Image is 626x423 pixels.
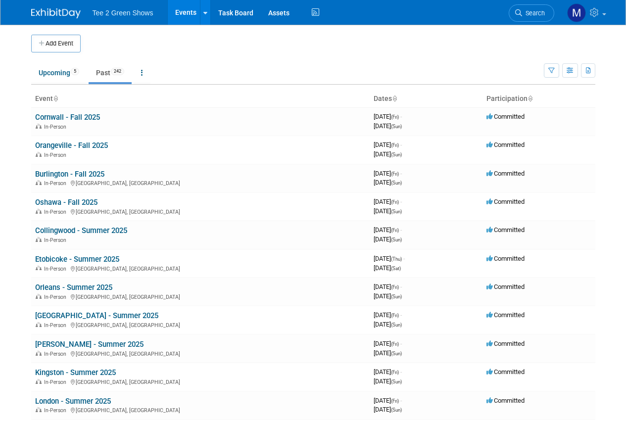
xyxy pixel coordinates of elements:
span: In-Person [44,237,69,243]
span: (Sun) [391,124,402,129]
span: - [400,397,402,404]
span: - [400,198,402,205]
span: [DATE] [374,340,402,347]
span: [DATE] [374,122,402,130]
img: In-Person Event [36,180,42,185]
span: Committed [486,368,525,376]
span: (Sun) [391,294,402,299]
span: [DATE] [374,113,402,120]
span: [DATE] [374,207,402,215]
span: In-Person [44,180,69,187]
span: (Sun) [391,180,402,186]
a: Orleans - Summer 2025 [35,283,112,292]
img: In-Person Event [36,209,42,214]
a: Sort by Start Date [392,94,397,102]
a: Sort by Participation Type [528,94,532,102]
span: [DATE] [374,349,402,357]
span: - [400,113,402,120]
a: Orangeville - Fall 2025 [35,141,108,150]
img: In-Person Event [36,124,42,129]
th: Dates [370,91,482,107]
a: Oshawa - Fall 2025 [35,198,97,207]
span: (Sun) [391,237,402,242]
div: [GEOGRAPHIC_DATA], [GEOGRAPHIC_DATA] [35,264,366,272]
span: - [400,170,402,177]
span: [DATE] [374,264,401,272]
span: (Sun) [391,407,402,413]
span: - [400,226,402,234]
span: In-Person [44,351,69,357]
span: In-Person [44,407,69,414]
img: In-Person Event [36,266,42,271]
a: [GEOGRAPHIC_DATA] - Summer 2025 [35,311,158,320]
span: (Fri) [391,284,399,290]
span: [DATE] [374,397,402,404]
span: [DATE] [374,150,402,158]
div: [GEOGRAPHIC_DATA], [GEOGRAPHIC_DATA] [35,349,366,357]
a: Etobicoke - Summer 2025 [35,255,119,264]
span: [DATE] [374,226,402,234]
span: - [400,283,402,290]
span: (Fri) [391,398,399,404]
span: In-Person [44,152,69,158]
span: 242 [111,68,124,75]
span: - [400,368,402,376]
span: (Sun) [391,351,402,356]
img: ExhibitDay [31,8,81,18]
span: [DATE] [374,321,402,328]
button: Add Event [31,35,81,52]
span: (Fri) [391,228,399,233]
a: [PERSON_NAME] - Summer 2025 [35,340,144,349]
a: Past242 [89,63,132,82]
span: Committed [486,198,525,205]
span: [DATE] [374,179,402,186]
a: Cornwall - Fall 2025 [35,113,100,122]
span: (Sun) [391,209,402,214]
span: - [403,255,405,262]
span: (Fri) [391,114,399,120]
a: Burlington - Fall 2025 [35,170,104,179]
span: (Fri) [391,171,399,177]
a: Collingwood - Summer 2025 [35,226,127,235]
span: Committed [486,397,525,404]
a: Kingston - Summer 2025 [35,368,116,377]
a: Sort by Event Name [53,94,58,102]
span: In-Person [44,379,69,385]
span: (Fri) [391,313,399,318]
span: Committed [486,113,525,120]
span: [DATE] [374,255,405,262]
span: Committed [486,283,525,290]
span: [DATE] [374,141,402,148]
img: In-Person Event [36,152,42,157]
span: (Fri) [391,341,399,347]
div: [GEOGRAPHIC_DATA], [GEOGRAPHIC_DATA] [35,321,366,329]
span: (Fri) [391,199,399,205]
span: - [400,311,402,319]
span: Committed [486,255,525,262]
span: (Fri) [391,370,399,375]
img: In-Person Event [36,322,42,327]
a: London - Summer 2025 [35,397,111,406]
span: [DATE] [374,311,402,319]
a: Upcoming5 [31,63,87,82]
div: [GEOGRAPHIC_DATA], [GEOGRAPHIC_DATA] [35,406,366,414]
span: In-Person [44,209,69,215]
span: Tee 2 Green Shows [93,9,153,17]
span: - [400,141,402,148]
span: In-Person [44,294,69,300]
span: Committed [486,141,525,148]
span: - [400,340,402,347]
img: Michael Kruger [567,3,586,22]
span: (Fri) [391,142,399,148]
a: Search [509,4,554,22]
th: Participation [482,91,595,107]
img: In-Person Event [36,351,42,356]
div: [GEOGRAPHIC_DATA], [GEOGRAPHIC_DATA] [35,377,366,385]
span: Committed [486,170,525,177]
img: In-Person Event [36,237,42,242]
img: In-Person Event [36,294,42,299]
span: (Sun) [391,152,402,157]
span: Committed [486,226,525,234]
span: 5 [71,68,79,75]
span: In-Person [44,322,69,329]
